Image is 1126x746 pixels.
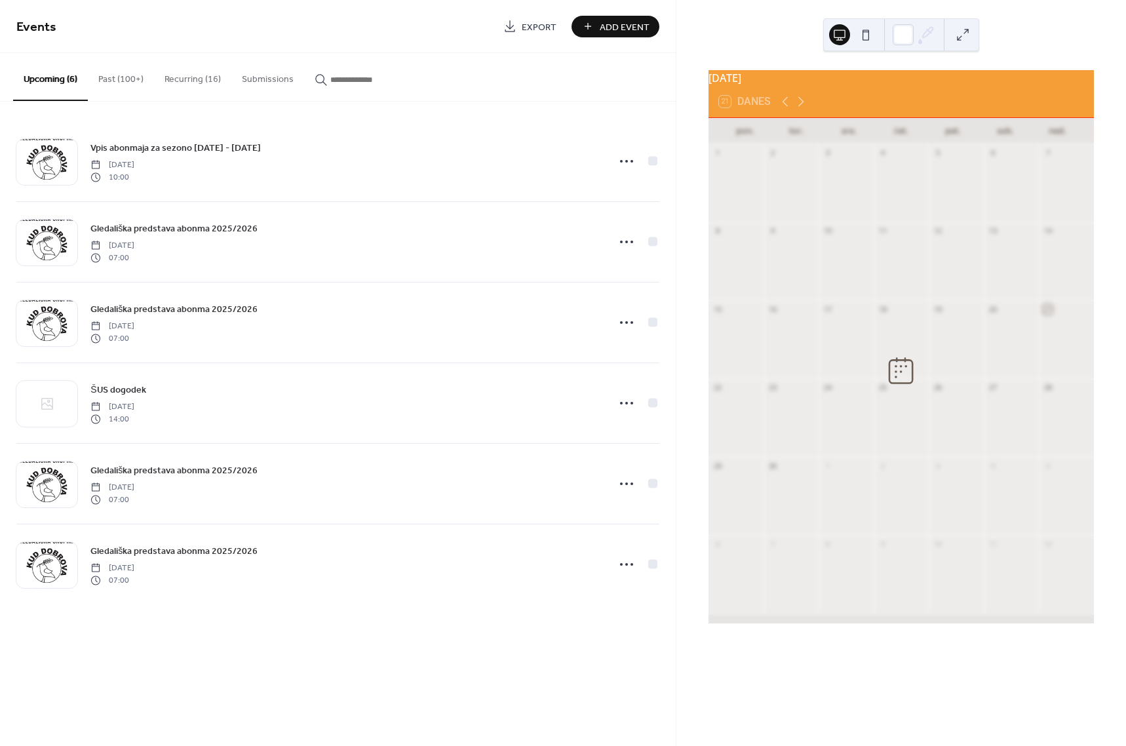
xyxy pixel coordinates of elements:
div: 4 [988,461,998,471]
div: 19 [933,304,942,314]
button: Add Event [572,16,659,37]
span: 07:00 [90,252,134,264]
div: 9 [767,226,777,236]
div: 24 [823,383,832,393]
div: 17 [823,304,832,314]
div: 7 [767,539,777,549]
span: 07:00 [90,494,134,505]
div: 30 [767,461,777,471]
span: 07:00 [90,574,134,586]
div: 12 [933,226,942,236]
div: 14 [1043,226,1053,236]
a: Gledališka predstava abonma 2025/2026 [90,302,258,317]
a: Vpis abonmaja za sezono [DATE] - [DATE] [90,140,261,155]
div: pon. [719,118,771,144]
a: Gledališka predstava abonma 2025/2026 [90,463,258,478]
div: sob. [979,118,1031,144]
span: Gledališka predstava abonma 2025/2026 [90,303,258,317]
div: 29 [712,461,722,471]
div: 12 [1043,539,1053,549]
span: [DATE] [90,562,134,574]
div: 16 [767,304,777,314]
div: 6 [988,148,998,158]
span: Add Event [600,20,650,34]
div: 20 [988,304,998,314]
div: 11 [988,539,998,549]
span: Vpis abonmaja za sezono [DATE] - [DATE] [90,142,261,155]
button: Upcoming (6) [13,53,88,101]
span: [DATE] [90,482,134,494]
div: sre. [823,118,875,144]
span: [DATE] [90,240,134,252]
div: 11 [878,226,887,236]
span: Export [522,20,556,34]
span: [DATE] [90,159,134,171]
a: ŠUS dogodek [90,382,146,397]
a: Export [494,16,566,37]
div: [DATE] [709,70,1094,86]
a: Gledališka predstava abonma 2025/2026 [90,221,258,236]
a: Gledališka predstava abonma 2025/2026 [90,543,258,559]
button: Recurring (16) [154,53,231,100]
div: 25 [878,383,887,393]
span: ŠUS dogodek [90,383,146,397]
div: 3 [823,148,832,158]
div: 22 [712,383,722,393]
div: 6 [712,539,722,549]
div: 5 [1043,461,1053,471]
span: Gledališka predstava abonma 2025/2026 [90,222,258,236]
div: 8 [823,539,832,549]
div: 26 [933,383,942,393]
div: pet. [927,118,979,144]
div: 1 [712,148,722,158]
div: 18 [878,304,887,314]
span: Gledališka predstava abonma 2025/2026 [90,464,258,478]
div: čet. [875,118,927,144]
div: 28 [1043,383,1053,393]
span: 10:00 [90,171,134,183]
div: 21 [1043,304,1053,314]
span: [DATE] [90,401,134,413]
div: 2 [878,461,887,471]
div: tor. [771,118,823,144]
span: Events [16,14,56,40]
div: 9 [878,539,887,549]
span: 14:00 [90,413,134,425]
div: 7 [1043,148,1053,158]
button: Submissions [231,53,304,100]
span: 07:00 [90,332,134,344]
div: 23 [767,383,777,393]
div: 8 [712,226,722,236]
div: 27 [988,383,998,393]
div: 15 [712,304,722,314]
div: 10 [933,539,942,549]
div: 4 [878,148,887,158]
div: 5 [933,148,942,158]
button: Past (100+) [88,53,154,100]
span: Gledališka predstava abonma 2025/2026 [90,545,258,559]
div: 13 [988,226,998,236]
div: 1 [823,461,832,471]
div: 10 [823,226,832,236]
div: 2 [767,148,777,158]
span: [DATE] [90,321,134,332]
div: 3 [933,461,942,471]
div: ned. [1032,118,1083,144]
